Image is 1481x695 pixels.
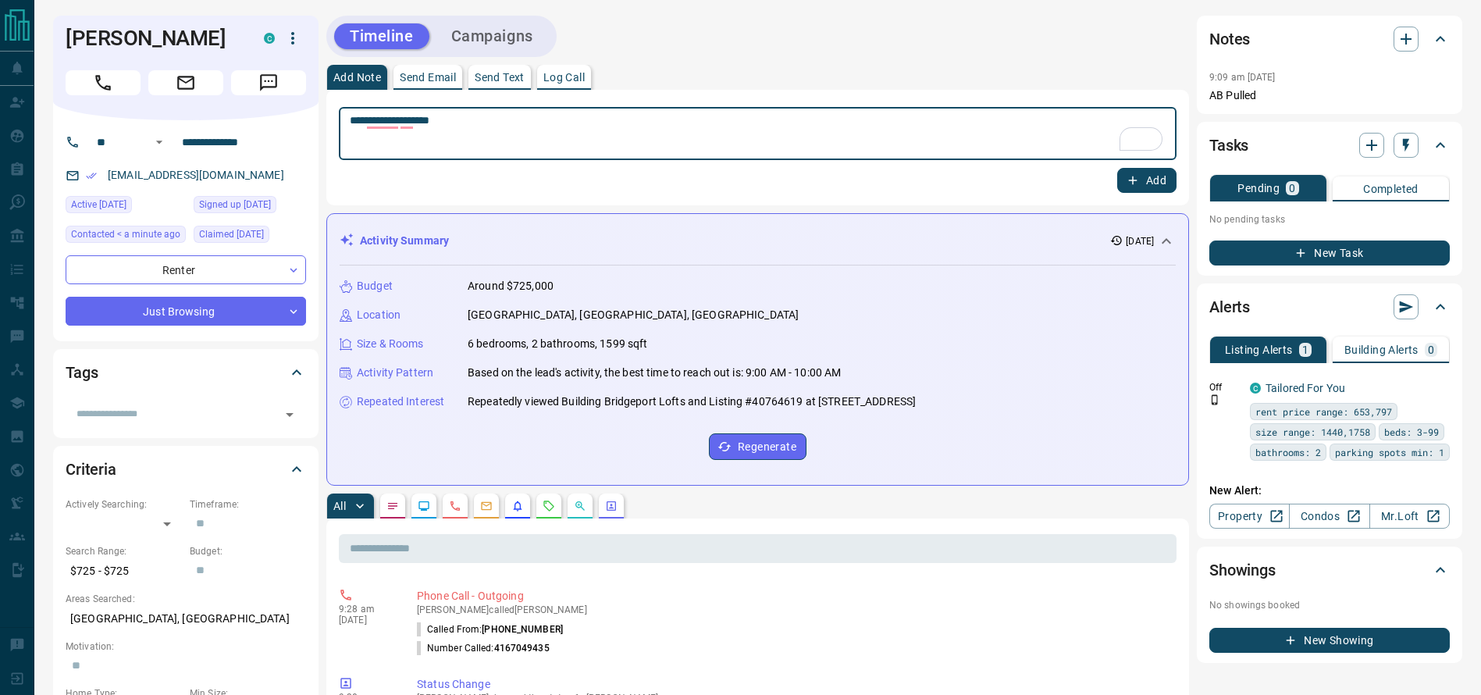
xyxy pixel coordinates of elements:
p: Location [357,307,401,323]
h2: Showings [1209,558,1276,583]
span: Email [148,70,223,95]
p: 0 [1289,183,1295,194]
span: Message [231,70,306,95]
span: rent price range: 653,797 [1255,404,1392,419]
div: Renter [66,255,306,284]
svg: Opportunities [574,500,586,512]
textarea: To enrich screen reader interactions, please activate Accessibility in Grammarly extension settings [350,114,1166,154]
a: Condos [1289,504,1369,529]
svg: Push Notification Only [1209,394,1220,405]
p: Based on the lead's activity, the best time to reach out is: 9:00 AM - 10:00 AM [468,365,841,381]
button: Open [150,133,169,151]
p: AB Pulled [1209,87,1450,104]
p: [GEOGRAPHIC_DATA], [GEOGRAPHIC_DATA], [GEOGRAPHIC_DATA] [468,307,799,323]
p: 9:09 am [DATE] [1209,72,1276,83]
p: Status Change [417,676,1170,693]
div: Activity Summary[DATE] [340,226,1176,255]
h2: Tasks [1209,133,1248,158]
p: Activity Pattern [357,365,433,381]
svg: Lead Browsing Activity [418,500,430,512]
span: Active [DATE] [71,197,126,212]
p: [DATE] [1126,234,1154,248]
p: Completed [1363,184,1419,194]
svg: Calls [449,500,461,512]
div: Fri Oct 10 2025 [194,226,306,248]
p: [GEOGRAPHIC_DATA], [GEOGRAPHIC_DATA] [66,606,306,632]
p: Send Text [475,72,525,83]
p: Listing Alerts [1225,344,1293,355]
div: condos.ca [264,33,275,44]
p: $725 - $725 [66,558,182,584]
button: Open [279,404,301,426]
p: New Alert: [1209,483,1450,499]
div: condos.ca [1250,383,1261,394]
div: Criteria [66,451,306,488]
button: Timeline [334,23,429,49]
a: Mr.Loft [1369,504,1450,529]
span: size range: 1440,1758 [1255,424,1370,440]
span: Contacted < a minute ago [71,226,180,242]
p: 0 [1428,344,1434,355]
p: 9:28 am [339,604,393,615]
svg: Notes [386,500,399,512]
div: Sat Oct 11 2025 [66,196,186,218]
div: Fri Oct 10 2025 [194,196,306,218]
h1: [PERSON_NAME] [66,26,240,51]
button: New Task [1209,241,1450,266]
span: bathrooms: 2 [1255,444,1321,460]
div: Tue Oct 14 2025 [66,226,186,248]
p: Areas Searched: [66,592,306,606]
p: 1 [1302,344,1308,355]
p: Budget: [190,544,306,558]
h2: Notes [1209,27,1250,52]
p: Number Called: [417,641,550,655]
svg: Requests [543,500,555,512]
p: Search Range: [66,544,182,558]
button: Regenerate [709,433,806,460]
p: [PERSON_NAME] called [PERSON_NAME] [417,604,1170,615]
p: Building Alerts [1344,344,1419,355]
svg: Listing Alerts [511,500,524,512]
p: No showings booked [1209,598,1450,612]
span: [PHONE_NUMBER] [482,624,563,635]
p: [DATE] [339,615,393,625]
p: Phone Call - Outgoing [417,588,1170,604]
svg: Email Verified [86,170,97,181]
p: Add Note [333,72,381,83]
p: No pending tasks [1209,208,1450,231]
p: Send Email [400,72,456,83]
svg: Emails [480,500,493,512]
span: Claimed [DATE] [199,226,264,242]
div: Showings [1209,551,1450,589]
span: 4167049435 [494,643,550,654]
p: All [333,501,346,511]
p: Called From: [417,622,563,636]
p: Activity Summary [360,233,449,249]
span: beds: 3-99 [1384,424,1439,440]
p: Budget [357,278,393,294]
div: Tags [66,354,306,391]
p: Repeated Interest [357,394,444,410]
p: Off [1209,380,1241,394]
div: Tasks [1209,127,1450,164]
p: Motivation: [66,640,306,654]
div: Notes [1209,20,1450,58]
h2: Tags [66,360,98,385]
div: Just Browsing [66,297,306,326]
p: 6 bedrooms, 2 bathrooms, 1599 sqft [468,336,647,352]
p: Timeframe: [190,497,306,511]
button: Campaigns [436,23,549,49]
p: Repeatedly viewed Building Bridgeport Lofts and Listing #40764619 at [STREET_ADDRESS] [468,394,916,410]
span: parking spots min: 1 [1335,444,1444,460]
span: Signed up [DATE] [199,197,271,212]
svg: Agent Actions [605,500,618,512]
p: Size & Rooms [357,336,424,352]
p: Actively Searching: [66,497,182,511]
h2: Alerts [1209,294,1250,319]
button: New Showing [1209,628,1450,653]
div: Alerts [1209,288,1450,326]
p: Around $725,000 [468,278,554,294]
span: Call [66,70,141,95]
p: Log Call [543,72,585,83]
p: Pending [1237,183,1280,194]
